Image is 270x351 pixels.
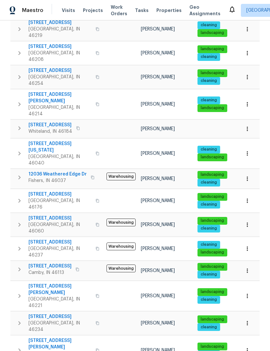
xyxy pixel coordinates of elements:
span: Camby, IN 46113 [28,269,72,276]
span: [STREET_ADDRESS] [28,43,92,50]
span: [STREET_ADDRESS] [28,122,72,128]
span: landscaping [198,105,227,111]
span: [STREET_ADDRESS] [28,239,92,245]
span: [PERSON_NAME] [141,151,175,156]
span: landscaping [198,154,227,160]
span: [PERSON_NAME] [141,222,175,227]
span: cleaning [198,180,219,185]
span: Visits [62,7,75,14]
span: [PERSON_NAME] [141,51,175,55]
span: landscaping [198,30,227,36]
span: landscaping [198,172,227,177]
span: landscaping [198,344,227,349]
span: Fishers, IN 46037 [28,177,87,184]
span: cleaning [198,22,219,28]
span: Warehousing [107,219,136,226]
span: [PERSON_NAME] [141,27,175,31]
span: Work Orders [111,4,127,17]
span: [STREET_ADDRESS] [28,19,92,26]
span: cleaning [198,202,219,207]
span: [PERSON_NAME] [141,75,175,79]
span: [GEOGRAPHIC_DATA], IN 46060 [28,221,92,234]
span: 12036 Weathered Edge Dr [28,171,87,177]
span: [STREET_ADDRESS][US_STATE] [28,141,92,153]
span: cleaning [198,147,219,152]
span: [GEOGRAPHIC_DATA], IN 46254 [28,74,92,87]
span: [GEOGRAPHIC_DATA], IN 46040 [28,153,92,166]
span: Warehousing [107,173,136,180]
span: cleaning [198,97,219,103]
span: Properties [156,7,182,14]
span: landscaping [198,250,227,255]
span: [GEOGRAPHIC_DATA], IN 46208 [28,50,92,63]
span: landscaping [198,70,227,76]
span: [PERSON_NAME] [141,127,175,131]
span: [STREET_ADDRESS][PERSON_NAME] [28,283,92,296]
span: Maestro [22,7,43,14]
span: [PERSON_NAME] [141,246,175,251]
span: cleaning [198,272,219,277]
span: [STREET_ADDRESS][PERSON_NAME] [28,91,92,104]
span: cleaning [198,297,219,302]
span: [PERSON_NAME] [141,102,175,107]
span: cleaning [198,226,219,231]
span: landscaping [198,194,227,199]
span: [STREET_ADDRESS] [28,67,92,74]
span: [PERSON_NAME] [141,321,175,325]
span: Whiteland, IN 46184 [28,128,72,135]
span: Warehousing [107,265,136,272]
span: [GEOGRAPHIC_DATA], IN 46234 [28,320,92,333]
span: [GEOGRAPHIC_DATA], IN 46237 [28,245,92,258]
span: landscaping [198,264,227,269]
span: [PERSON_NAME] [141,268,175,273]
span: cleaning [198,54,219,60]
span: cleaning [198,78,219,84]
span: [GEOGRAPHIC_DATA], IN 46221 [28,296,92,309]
span: [GEOGRAPHIC_DATA], IN 46219 [28,26,92,39]
span: Projects [83,7,103,14]
span: landscaping [198,317,227,322]
span: cleaning [198,242,219,247]
span: [STREET_ADDRESS] [28,191,92,198]
span: Geo Assignments [189,4,220,17]
span: Warehousing [107,243,136,250]
span: landscaping [198,46,227,52]
span: [STREET_ADDRESS] [28,263,72,269]
span: landscaping [198,218,227,223]
span: cleaning [198,324,219,330]
span: Tasks [135,8,149,13]
span: [GEOGRAPHIC_DATA], IN 46214 [28,104,92,117]
span: [PERSON_NAME] [141,294,175,298]
span: [STREET_ADDRESS][PERSON_NAME] [28,337,92,350]
span: [GEOGRAPHIC_DATA], IN 46176 [28,198,92,210]
span: [PERSON_NAME] [141,176,175,181]
span: [STREET_ADDRESS] [28,215,92,221]
span: landscaping [198,289,227,295]
span: [PERSON_NAME] [141,198,175,203]
span: [STREET_ADDRESS] [28,313,92,320]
